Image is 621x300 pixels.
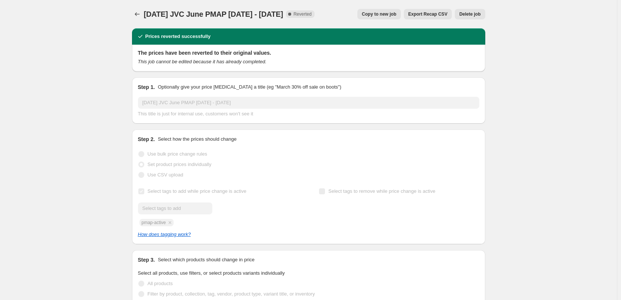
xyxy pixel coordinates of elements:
span: Select all products, use filters, or select products variants individually [138,270,285,276]
i: This job cannot be edited because it has already completed. [138,59,267,64]
a: How does tagging work? [138,232,191,237]
input: 30% off holiday sale [138,97,479,109]
span: Export Recap CSV [408,11,447,17]
p: Select how the prices should change [158,135,237,143]
span: Delete job [459,11,480,17]
h2: The prices have been reverted to their original values. [138,49,479,57]
p: Optionally give your price [MEDICAL_DATA] a title (eg "March 30% off sale on boots") [158,83,341,91]
span: Use CSV upload [148,172,183,178]
span: Copy to new job [362,11,396,17]
h2: Step 3. [138,256,155,264]
input: Select tags to add [138,202,212,214]
h2: Prices reverted successfully [145,33,211,40]
span: Set product prices individually [148,162,212,167]
button: Copy to new job [357,9,401,19]
button: Price change jobs [132,9,142,19]
span: All products [148,281,173,286]
button: Export Recap CSV [404,9,452,19]
button: Delete job [455,9,485,19]
p: Select which products should change in price [158,256,254,264]
span: Select tags to remove while price change is active [328,188,435,194]
span: This title is just for internal use, customers won't see it [138,111,253,117]
span: Use bulk price change rules [148,151,207,157]
span: Select tags to add while price change is active [148,188,247,194]
span: Reverted [293,11,312,17]
h2: Step 2. [138,135,155,143]
span: Filter by product, collection, tag, vendor, product type, variant title, or inventory [148,291,315,297]
h2: Step 1. [138,83,155,91]
span: [DATE] JVC June PMAP [DATE] - [DATE] [144,10,283,18]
